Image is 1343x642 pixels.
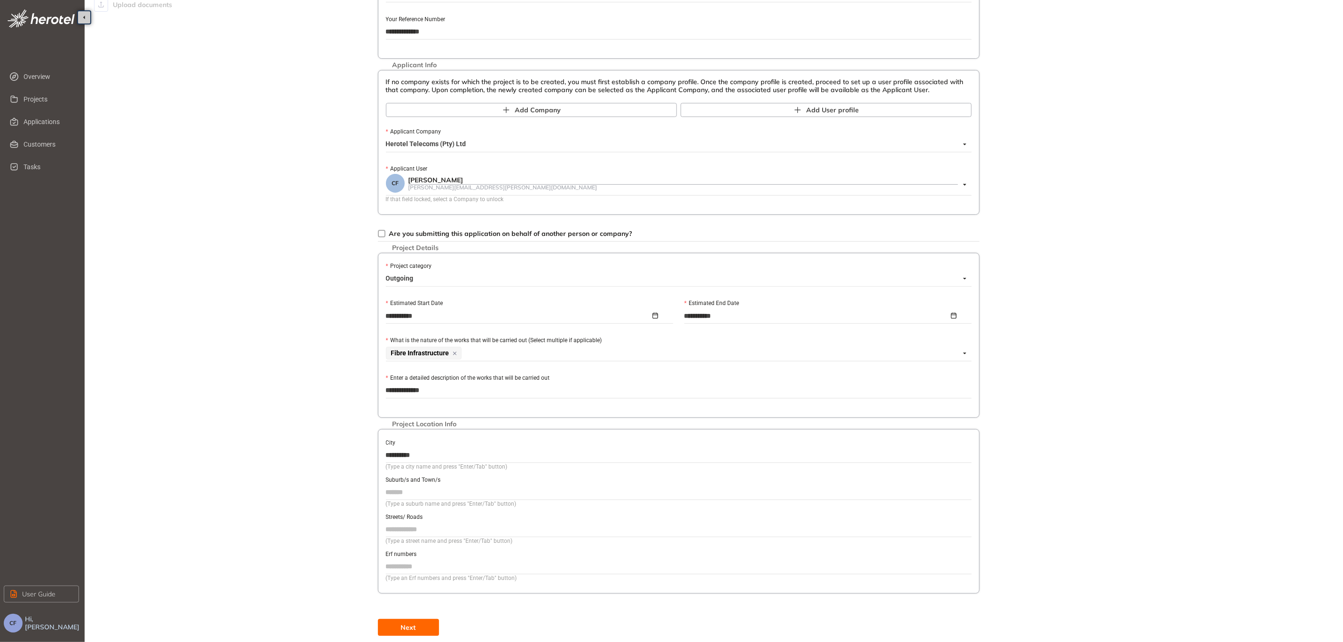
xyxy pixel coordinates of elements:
span: Fibre Infrastructure [386,347,462,360]
input: Estimated End Date [684,311,949,321]
input: Estimated Start Date [386,311,651,321]
label: Suburb/s and Town/s [386,476,441,485]
span: Project Location Info [388,420,462,428]
textarea: Enter a detailed description of the works that will be carried out [386,383,972,398]
input: Your Reference Number [386,24,972,39]
div: [PERSON_NAME] [408,176,958,184]
span: Fibre Infrastructure [391,350,449,357]
label: Your Reference Number [386,15,446,24]
button: Add User profile [681,103,972,117]
input: Suburb/s and Town/s [386,485,972,499]
label: Estimated Start Date [386,299,443,308]
label: Project category [386,262,432,271]
span: Tasks [24,157,71,176]
span: CF [10,620,17,626]
div: (Type a street name and press "Enter/Tab" button) [386,537,972,546]
span: Add User profile [806,105,859,115]
span: Customers [24,135,71,154]
label: Erf numbers [386,550,417,559]
label: City [386,438,396,447]
label: Applicant Company [386,127,441,136]
label: What is the nature of the works that will be carried out (Select multiple if applicable) [386,336,602,345]
button: User Guide [4,586,79,603]
div: [PERSON_NAME][EMAIL_ADDRESS][PERSON_NAME][DOMAIN_NAME] [408,184,958,190]
button: CF [4,614,23,633]
label: Estimated End Date [684,299,739,308]
div: (Type an Erf numbers and press "Enter/Tab" button) [386,574,972,583]
span: Herotel Telecoms (Pty) Ltd [386,137,966,152]
button: Add Company [386,103,677,117]
input: City [386,448,972,462]
label: Enter a detailed description of the works that will be carried out [386,374,550,383]
span: Hi, [PERSON_NAME] [25,615,81,631]
span: Next [401,622,416,633]
input: Erf numbers [386,559,972,573]
label: Streets/ Roads [386,513,423,522]
span: Overview [24,67,71,86]
span: Project Details [388,244,444,252]
input: Streets/ Roads [386,522,972,536]
img: logo [8,9,75,28]
div: (Type a suburb name and press "Enter/Tab" button) [386,500,972,509]
span: Are you submitting this application on behalf of another person or company? [389,229,633,238]
div: If no company exists for which the project is to be created, you must first establish a company p... [386,78,972,94]
span: Add Company [515,105,561,115]
span: Projects [24,90,71,109]
label: Applicant User [386,164,427,173]
span: Applications [24,112,71,131]
span: CF [392,180,399,187]
div: If that field locked, select a Company to unlock [386,195,972,204]
div: (Type a city name and press "Enter/Tab" button) [386,462,972,471]
span: Applicant Info [388,61,442,69]
span: User Guide [22,589,55,599]
button: Next [378,619,439,636]
span: Outgoing [386,271,966,286]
